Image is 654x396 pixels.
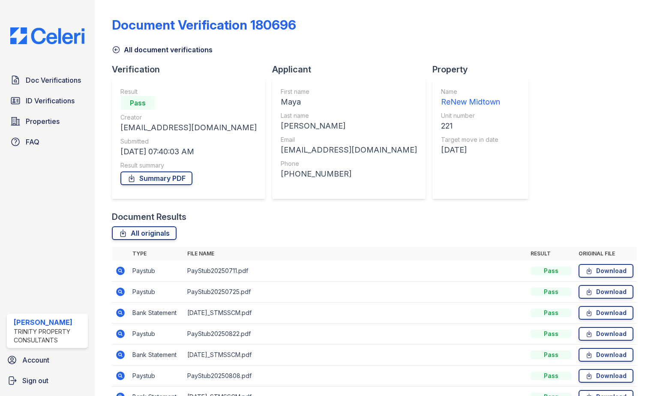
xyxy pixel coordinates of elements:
[531,309,572,317] div: Pass
[579,348,633,362] a: Download
[3,372,91,389] a: Sign out
[14,327,84,345] div: Trinity Property Consultants
[14,317,84,327] div: [PERSON_NAME]
[129,366,184,387] td: Paystub
[120,146,257,158] div: [DATE] 07:40:03 AM
[120,161,257,170] div: Result summary
[112,17,296,33] div: Document Verification 180696
[441,96,500,108] div: ReNew Midtown
[7,72,88,89] a: Doc Verifications
[432,63,535,75] div: Property
[281,96,417,108] div: Maya
[3,27,91,44] img: CE_Logo_Blue-a8612792a0a2168367f1c8372b55b34899dd931a85d93a1a3d3e32e68fde9ad4.png
[575,247,637,261] th: Original file
[22,375,48,386] span: Sign out
[531,372,572,380] div: Pass
[22,355,49,365] span: Account
[272,63,432,75] div: Applicant
[7,113,88,130] a: Properties
[112,226,177,240] a: All originals
[281,144,417,156] div: [EMAIL_ADDRESS][DOMAIN_NAME]
[129,324,184,345] td: Paystub
[281,135,417,144] div: Email
[184,345,527,366] td: [DATE]_STMSSCM.pdf
[184,324,527,345] td: PayStub20250822.pdf
[7,133,88,150] a: FAQ
[441,111,500,120] div: Unit number
[441,120,500,132] div: 221
[441,87,500,108] a: Name ReNew Midtown
[579,306,633,320] a: Download
[531,267,572,275] div: Pass
[26,96,75,106] span: ID Verifications
[112,63,272,75] div: Verification
[120,96,155,110] div: Pass
[129,261,184,282] td: Paystub
[184,366,527,387] td: PayStub20250808.pdf
[120,171,192,185] a: Summary PDF
[441,144,500,156] div: [DATE]
[531,330,572,338] div: Pass
[26,75,81,85] span: Doc Verifications
[531,351,572,359] div: Pass
[112,211,186,223] div: Document Results
[129,282,184,303] td: Paystub
[184,282,527,303] td: PayStub20250725.pdf
[129,303,184,324] td: Bank Statement
[129,247,184,261] th: Type
[184,261,527,282] td: PayStub20250711.pdf
[579,327,633,341] a: Download
[281,111,417,120] div: Last name
[281,159,417,168] div: Phone
[441,135,500,144] div: Target move in date
[281,87,417,96] div: First name
[3,351,91,369] a: Account
[281,168,417,180] div: [PHONE_NUMBER]
[26,137,39,147] span: FAQ
[579,369,633,383] a: Download
[112,45,213,55] a: All document verifications
[527,247,575,261] th: Result
[129,345,184,366] td: Bank Statement
[281,120,417,132] div: [PERSON_NAME]
[120,113,257,122] div: Creator
[26,116,60,126] span: Properties
[184,303,527,324] td: [DATE]_STMSSCM.pdf
[120,137,257,146] div: Submitted
[7,92,88,109] a: ID Verifications
[120,122,257,134] div: [EMAIL_ADDRESS][DOMAIN_NAME]
[184,247,527,261] th: File name
[441,87,500,96] div: Name
[579,285,633,299] a: Download
[120,87,257,96] div: Result
[579,264,633,278] a: Download
[531,288,572,296] div: Pass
